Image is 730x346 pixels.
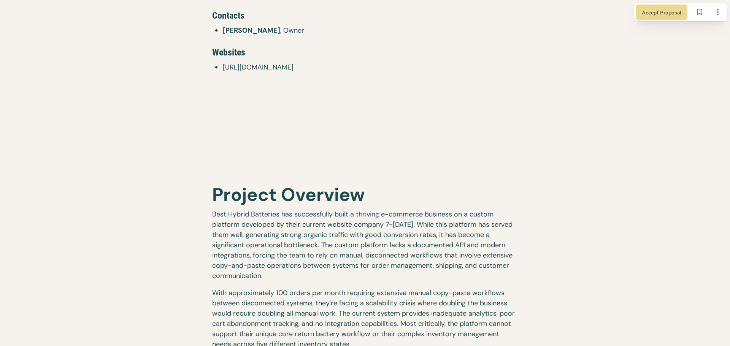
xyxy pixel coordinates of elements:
span: Project Overview [212,183,365,207]
button: Accept Proposal [636,5,687,20]
button: Page options [710,5,725,20]
span: Accept Proposal [642,8,681,16]
span: Contacts [212,10,244,21]
a: [URL][DOMAIN_NAME] [223,63,294,72]
a: [PERSON_NAME] [223,26,280,35]
span: Websites [212,47,245,58]
p: Best Hybrid Batteries has successfully built a thriving e-commerce business on a custom platform ... [212,209,518,288]
span: , Owner [223,25,518,36]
